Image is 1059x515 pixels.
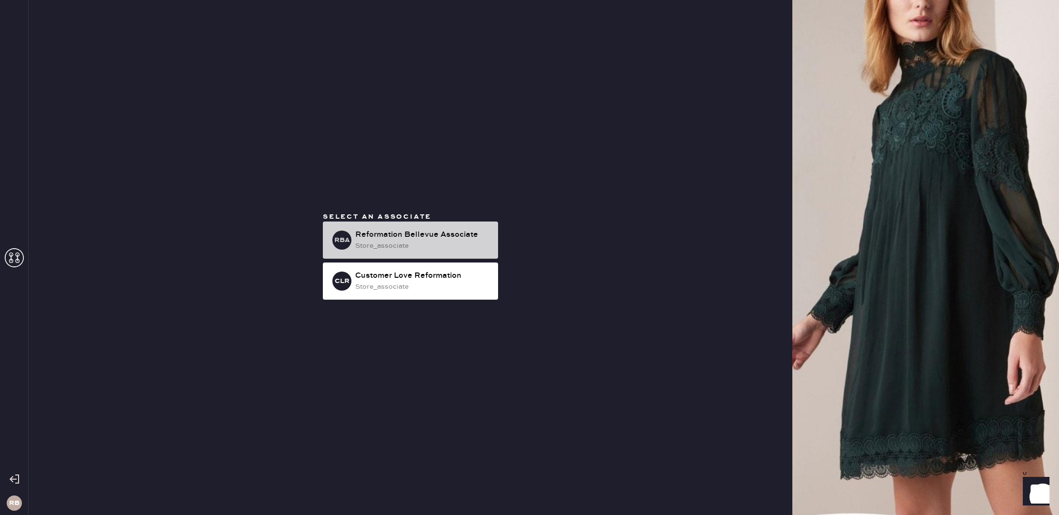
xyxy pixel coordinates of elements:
div: store_associate [355,282,490,292]
span: Select an associate [323,212,431,221]
h3: RB [9,500,20,506]
h3: RBA [334,237,350,243]
div: Customer Love Reformation [355,270,490,282]
div: store_associate [355,241,490,251]
iframe: Front Chat [1014,472,1055,513]
div: Reformation Bellevue Associate [355,229,490,241]
h3: CLR [335,278,350,284]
